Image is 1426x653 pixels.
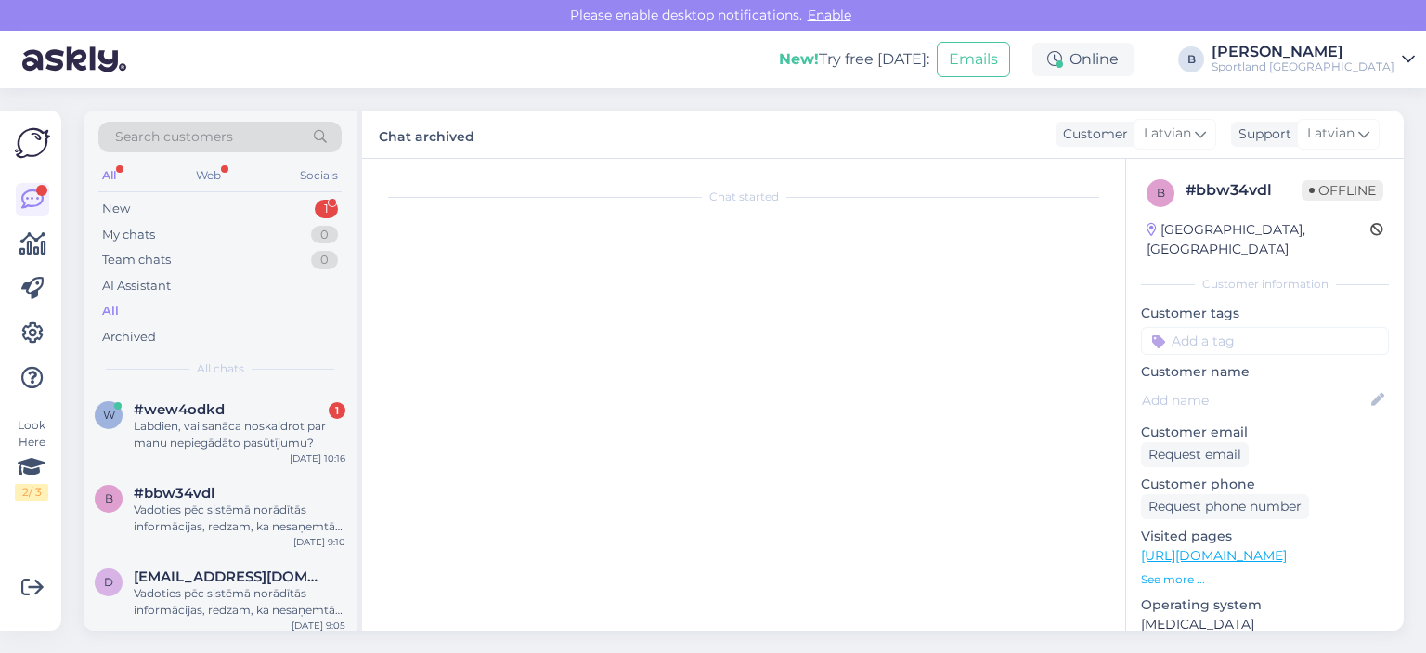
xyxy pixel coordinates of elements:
[1307,124,1355,144] span: Latvian
[293,535,345,549] div: [DATE] 9:10
[1147,220,1370,259] div: [GEOGRAPHIC_DATA], [GEOGRAPHIC_DATA]
[1141,423,1389,442] p: Customer email
[1141,442,1249,467] div: Request email
[1141,276,1389,293] div: Customer information
[102,302,119,320] div: All
[1212,59,1394,74] div: Sportland [GEOGRAPHIC_DATA]
[779,48,929,71] div: Try free [DATE]:
[134,568,327,585] span: darmanin.alan@gmail.com
[134,401,225,418] span: #wew4odkd
[104,575,113,589] span: d
[1302,180,1383,201] span: Offline
[290,451,345,465] div: [DATE] 10:16
[134,502,345,535] div: Vadoties pēc sistēmā norādītās informācijas, redzam, ka nesaņemtā prece tiks nosūtīta citā sūtīju...
[311,251,338,269] div: 0
[1212,45,1394,59] div: [PERSON_NAME]
[192,163,225,188] div: Web
[98,163,120,188] div: All
[311,226,338,244] div: 0
[134,485,214,502] span: #bbw34vdl
[134,585,345,619] div: Vadoties pēc sistēmā norādītās informācijas, redzam, ka nesaņemtās preces tiek nosūtītas citā sūt...
[1142,390,1368,411] input: Add name
[1144,124,1191,144] span: Latvian
[937,42,1010,77] button: Emails
[802,7,857,23] span: Enable
[381,189,1107,205] div: Chat started
[102,226,155,244] div: My chats
[1141,547,1287,564] a: [URL][DOMAIN_NAME]
[197,360,244,377] span: All chats
[292,619,345,633] div: [DATE] 9:05
[15,484,48,501] div: 2 / 3
[1212,45,1415,74] a: [PERSON_NAME]Sportland [GEOGRAPHIC_DATA]
[379,122,474,147] label: Chat archived
[15,417,48,501] div: Look Here
[329,402,345,419] div: 1
[1178,46,1204,72] div: B
[1141,615,1389,634] p: [MEDICAL_DATA]
[1141,304,1389,323] p: Customer tags
[1141,571,1389,588] p: See more ...
[1032,43,1134,76] div: Online
[1141,327,1389,355] input: Add a tag
[1141,475,1389,494] p: Customer phone
[1141,494,1309,519] div: Request phone number
[105,491,113,505] span: b
[15,125,50,161] img: Askly Logo
[1141,527,1389,546] p: Visited pages
[102,251,171,269] div: Team chats
[1186,179,1302,202] div: # bbw34vdl
[315,200,338,218] div: 1
[102,200,130,218] div: New
[1231,124,1291,144] div: Support
[134,418,345,451] div: Labdien, vai sanāca noskaidrot par manu nepiegādāto pasūtījumu?
[779,50,819,68] b: New!
[1056,124,1128,144] div: Customer
[1157,186,1165,200] span: b
[1141,362,1389,382] p: Customer name
[103,408,115,422] span: w
[102,328,156,346] div: Archived
[115,127,233,147] span: Search customers
[1141,595,1389,615] p: Operating system
[102,277,171,295] div: AI Assistant
[296,163,342,188] div: Socials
